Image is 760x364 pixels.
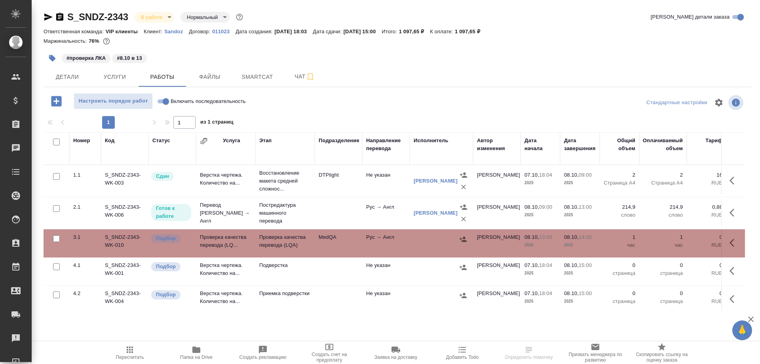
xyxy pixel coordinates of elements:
[604,179,635,187] p: Страница А4
[524,269,556,277] p: 2025
[524,204,539,210] p: 08.10,
[366,137,406,152] div: Направление перевода
[362,167,410,195] td: Не указан
[643,297,683,305] p: страница
[604,211,635,219] p: слово
[150,261,192,272] div: Можно подбирать исполнителей
[144,29,164,34] p: Клиент:
[212,29,236,34] p: 011023
[579,262,592,268] p: 15:00
[691,171,722,179] p: 16
[564,290,579,296] p: 08.10,
[143,72,181,82] span: Работы
[362,286,410,313] td: Не указан
[579,204,592,210] p: 13:00
[473,199,521,227] td: [PERSON_NAME]
[643,269,683,277] p: страница
[604,171,635,179] p: 2
[73,233,97,241] div: 3.1
[156,204,186,220] p: Готов к работе
[46,93,67,109] button: Добавить работу
[236,29,274,34] p: Дата создания:
[414,178,458,184] a: [PERSON_NAME]
[191,72,229,82] span: Файлы
[473,286,521,313] td: [PERSON_NAME]
[524,211,556,219] p: 2025
[477,137,517,152] div: Автор изменения
[306,72,315,82] svg: Подписаться
[44,29,106,34] p: Ответственная команда:
[579,234,592,240] p: 14:00
[524,290,539,296] p: 07.10,
[44,38,89,44] p: Маржинальность:
[564,297,596,305] p: 2025
[150,171,192,182] div: Менеджер проверил работу исполнителя, передает ее на следующий этап
[604,261,635,269] p: 0
[458,201,469,213] button: Назначить
[101,286,148,313] td: S_SNDZ-2343-WK-004
[564,234,579,240] p: 08.10,
[200,117,234,129] span: из 1 страниц
[73,290,97,297] div: 4.2
[67,11,128,22] a: S_SNDZ-2343
[189,29,212,34] p: Договор:
[732,320,752,340] button: 🙏
[539,290,552,296] p: 18:04
[259,137,272,145] div: Этап
[66,54,106,62] p: #проверка ЛКА
[313,29,343,34] p: Дата сдачи:
[691,233,722,241] p: 0
[604,297,635,305] p: страница
[643,203,683,211] p: 214,9
[259,201,311,225] p: Постредактура машинного перевода
[196,197,255,229] td: Перевод [PERSON_NAME] → Англ
[725,261,744,280] button: Здесь прячутся важные кнопки
[362,257,410,285] td: Не указан
[101,36,112,46] button: 221.11 RUB;
[473,257,521,285] td: [PERSON_NAME]
[705,137,722,145] div: Тариф
[457,261,469,273] button: Назначить
[691,290,722,297] p: 0
[164,29,189,34] p: Sandoz
[315,229,362,257] td: MedQA
[524,297,556,305] p: 2025
[74,93,153,109] button: Настроить порядок работ
[564,211,596,219] p: 2025
[73,203,97,211] div: 2.1
[101,229,148,257] td: S_SNDZ-2343-WK-010
[184,14,220,21] button: Нормальный
[735,322,749,339] span: 🙏
[643,241,683,249] p: час
[473,229,521,257] td: [PERSON_NAME]
[78,97,148,106] span: Настроить порядок работ
[89,38,101,44] p: 76%
[238,72,276,82] span: Smartcat
[457,290,469,301] button: Назначить
[259,169,311,193] p: Восстановление макета средней сложнос...
[156,263,176,271] p: Подбор
[150,203,192,222] div: Исполнитель может приступить к работе
[691,179,722,187] p: RUB
[156,172,169,180] p: Сдан
[106,29,144,34] p: VIP клиенты
[156,291,176,299] p: Подбор
[150,290,192,300] div: Можно подбирать исполнителей
[564,241,596,249] p: 2025
[709,93,728,112] span: Настроить таблицу
[643,171,683,179] p: 2
[651,13,730,21] span: [PERSON_NAME] детали заказа
[150,233,192,244] div: Можно подбирать исполнителей
[44,50,61,67] button: Добавить тэг
[399,29,430,34] p: 1 097,65 ₽
[200,137,208,145] button: Сгруппировать
[73,171,97,179] div: 1.1
[604,233,635,241] p: 1
[604,203,635,211] p: 214,9
[691,297,722,305] p: RUB
[691,261,722,269] p: 0
[259,233,311,249] p: Проверка качества перевода (LQA)
[725,290,744,309] button: Здесь прячутся важные кнопки
[315,167,362,195] td: DTPlight
[196,167,255,195] td: Верстка чертежа. Количество на...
